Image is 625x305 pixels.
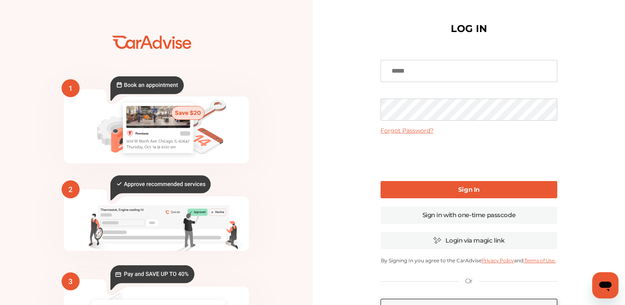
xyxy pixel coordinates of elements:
[592,272,618,298] iframe: Button to launch messaging window
[406,141,531,173] iframe: reCAPTCHA
[381,181,557,198] a: Sign In
[381,206,557,224] a: Sign in with one-time passcode
[465,277,473,286] p: Or
[481,257,514,264] a: Privacy Policy
[524,257,556,264] a: Terms of Use
[451,25,487,33] h1: LOG IN
[381,232,557,249] a: Login via magic link
[433,236,441,244] img: magic_icon.32c66aac.svg
[381,127,434,134] a: Forgot Password?
[381,257,557,264] p: By Signing In you agree to the CarAdvise and .
[458,186,480,193] b: Sign In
